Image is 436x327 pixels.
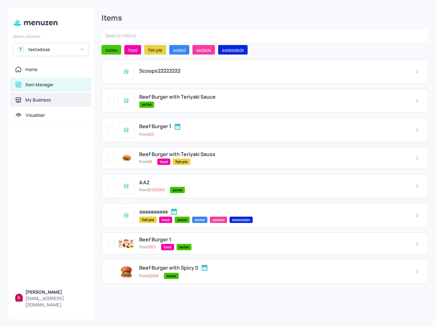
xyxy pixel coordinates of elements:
[169,45,189,55] div: asdad
[139,237,171,243] span: Beef Burger 1
[26,112,45,118] div: Visualiser
[148,244,156,250] span: $ 912
[159,217,172,223] span: food
[146,47,165,53] span: fish pie
[201,264,208,271] div: Schedule item
[194,47,214,53] span: asdada
[173,159,190,165] span: fish pie
[170,208,178,215] div: Schedule item
[139,273,159,279] p: From
[218,45,248,55] div: asdasdads
[25,295,86,308] div: [EMAIL_ADDRESS][DOMAIN_NAME]
[144,45,166,55] div: fish pie
[139,132,154,137] p: From
[101,13,122,23] div: Items
[101,45,121,55] div: asdas
[139,102,154,107] span: asdas
[192,217,207,223] span: asdad
[139,151,215,157] span: Beef Burger with Teriyaki Sauss
[25,289,86,295] div: [PERSON_NAME]
[148,159,152,164] span: $ 8
[118,264,134,279] img: 2024-12-17-1734453368611tzbgtw1eubn.png
[139,209,168,215] span: aaaaaaaaaa
[25,97,51,103] div: My Business
[15,294,23,301] img: ALm5wu0uMJs5_eqw6oihenv1OotFdBXgP3vgpp2z_jxl=s96-c
[25,66,37,73] div: Home
[139,68,180,74] span: Scoops22222222
[126,47,140,53] span: food
[161,245,174,250] span: food
[118,153,134,163] img: 2024-12-17-173445474397170h6grhszde.png
[25,82,54,88] div: Item Manager
[148,273,159,278] span: $ 9996
[101,29,428,42] input: Search Items
[230,217,253,223] span: asdasdads
[124,45,141,55] div: food
[219,47,246,53] span: asdasdads
[192,45,215,55] div: asdada
[13,34,89,39] div: Select Location
[148,187,165,193] span: $ 1000000
[139,265,198,271] span: Beef Burger with Spicy S
[103,47,120,53] span: asdas
[175,217,190,223] span: asdas
[139,244,156,250] p: From
[28,46,76,53] div: testadsas
[157,159,170,165] span: food
[139,187,165,193] p: From
[139,94,216,100] span: Beef Burger with Teriyaki Sauce
[139,180,149,186] span: AA2
[17,46,24,53] div: T
[174,123,181,130] div: Schedule item
[118,239,134,248] img: 2024-12-17-1734453643227bwmcfmlex2m.png
[139,123,171,129] span: Beef Burger 1
[177,245,192,250] span: asdas
[139,159,152,165] p: From
[148,132,154,137] span: $ 25
[171,47,188,53] span: asdad
[210,217,227,223] span: asdada
[170,187,185,193] span: asdas
[164,273,179,279] span: asdas
[139,217,157,223] span: fish pie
